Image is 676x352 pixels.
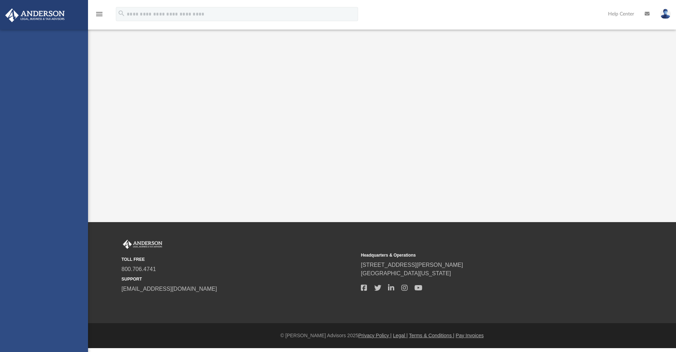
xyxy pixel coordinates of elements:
[121,286,217,292] a: [EMAIL_ADDRESS][DOMAIN_NAME]
[121,266,156,272] a: 800.706.4741
[118,10,125,17] i: search
[3,8,67,22] img: Anderson Advisors Platinum Portal
[121,240,164,249] img: Anderson Advisors Platinum Portal
[95,13,104,18] a: menu
[361,252,595,258] small: Headquarters & Operations
[95,10,104,18] i: menu
[358,333,392,338] a: Privacy Policy |
[361,270,451,276] a: [GEOGRAPHIC_DATA][US_STATE]
[121,276,356,282] small: SUPPORT
[456,333,483,338] a: Pay Invoices
[393,333,408,338] a: Legal |
[121,256,356,263] small: TOLL FREE
[409,333,455,338] a: Terms & Conditions |
[361,262,463,268] a: [STREET_ADDRESS][PERSON_NAME]
[660,9,671,19] img: User Pic
[88,332,676,339] div: © [PERSON_NAME] Advisors 2025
